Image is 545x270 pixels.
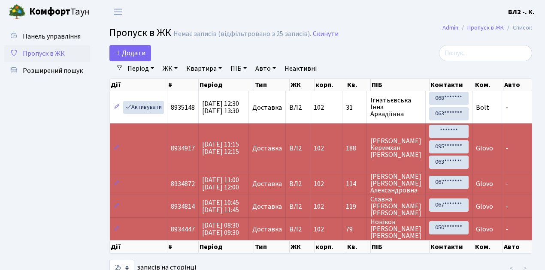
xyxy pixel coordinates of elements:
a: ЖК [159,61,181,76]
span: ВЛ2 [289,203,306,210]
span: Glovo [476,144,493,153]
a: Скинути [313,30,339,38]
span: - [506,144,508,153]
span: 102 [314,144,324,153]
div: Немає записів (відфільтровано з 25 записів). [173,30,311,38]
a: Авто [252,61,279,76]
span: 102 [314,103,324,112]
th: Кв. [346,240,371,253]
span: ВЛ2 [289,145,306,152]
span: 8935148 [171,103,195,112]
span: ВЛ2 [289,180,306,187]
span: Glovo [476,225,493,234]
span: 79 [346,226,363,233]
span: 8934447 [171,225,195,234]
span: Glovo [476,202,493,211]
span: [DATE] 11:00 [DATE] 12:00 [202,175,239,192]
span: Доставка [252,203,282,210]
th: Контакти [430,79,474,91]
span: Таун [29,5,90,19]
span: Славна [PERSON_NAME] [PERSON_NAME] [370,196,422,216]
span: [PERSON_NAME] [PERSON_NAME] Александровна [370,173,422,194]
button: Переключити навігацію [107,5,129,19]
a: Неактивні [281,61,320,76]
span: Ігнатьєвська Інна Аркадіївна [370,97,422,117]
span: [PERSON_NAME] Керимхан [PERSON_NAME] [370,138,422,158]
a: Період [124,61,157,76]
th: Ком. [474,240,503,253]
span: Новіков [PERSON_NAME] [PERSON_NAME] [370,219,422,239]
a: Квартира [183,61,225,76]
span: Розширений пошук [23,66,83,75]
span: - [506,225,508,234]
span: - [506,179,508,189]
th: Кв. [346,79,371,91]
span: Пропуск в ЖК [23,49,65,58]
th: ПІБ [371,240,430,253]
span: 102 [314,202,324,211]
th: ЖК [290,79,314,91]
span: [DATE] 08:30 [DATE] 09:30 [202,221,239,237]
th: ЖК [290,240,314,253]
span: 119 [346,203,363,210]
input: Пошук... [439,45,532,61]
span: - [506,202,508,211]
th: Період [199,79,254,91]
a: Додати [109,45,151,61]
span: Додати [115,48,145,58]
a: Розширений пошук [4,62,90,79]
b: Комфорт [29,5,70,18]
span: 31 [346,104,363,111]
span: Пропуск в ЖК [109,25,171,40]
a: Активувати [123,101,164,114]
th: Період [199,240,254,253]
th: Тип [254,79,290,91]
th: # [167,79,199,91]
span: [DATE] 12:30 [DATE] 13:30 [202,99,239,116]
span: 102 [314,179,324,189]
a: Панель управління [4,28,90,45]
span: Доставка [252,104,282,111]
th: Дії [110,79,167,91]
span: Панель управління [23,32,81,41]
span: [DATE] 10:45 [DATE] 11:45 [202,198,239,215]
span: 102 [314,225,324,234]
th: Авто [503,79,533,91]
span: 8934872 [171,179,195,189]
th: корп. [315,79,346,91]
span: [DATE] 11:15 [DATE] 12:15 [202,140,239,156]
th: Авто [503,240,532,253]
th: корп. [315,240,346,253]
a: Пропуск в ЖК [4,45,90,62]
span: Доставка [252,180,282,187]
a: ПІБ [227,61,250,76]
th: Тип [254,240,290,253]
th: ПІБ [371,79,430,91]
span: ВЛ2 [289,104,306,111]
span: ВЛ2 [289,226,306,233]
span: 114 [346,180,363,187]
img: logo.png [9,3,26,21]
th: Дії [110,240,167,253]
span: Glovo [476,179,493,189]
span: 188 [346,145,363,152]
th: Ком. [474,79,503,91]
span: - [506,103,508,112]
a: ВЛ2 -. К. [508,7,535,17]
span: Доставка [252,226,282,233]
th: Контакти [430,240,474,253]
th: # [167,240,199,253]
span: Доставка [252,145,282,152]
span: 8934917 [171,144,195,153]
span: Bolt [476,103,489,112]
span: 8934814 [171,202,195,211]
